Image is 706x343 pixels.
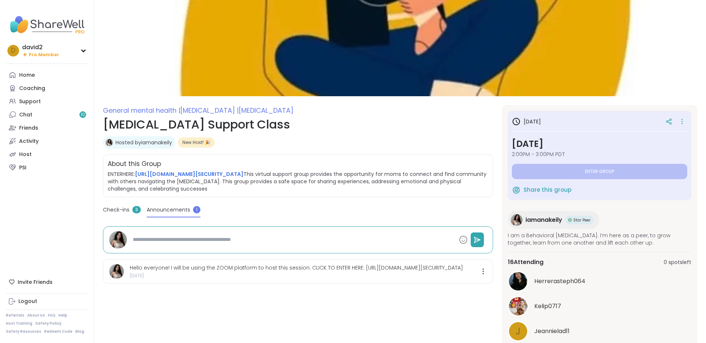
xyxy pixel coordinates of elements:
a: FAQ [48,313,56,318]
a: PSI [6,161,88,174]
a: Chat10 [6,108,88,121]
span: J [516,324,521,339]
img: Herrerasteph064 [509,272,527,290]
span: 1 [193,206,200,213]
a: Kelip0717Kelip0717 [508,296,691,317]
div: Logout [18,298,37,305]
div: Friends [19,124,38,132]
a: Blog [75,329,84,334]
h1: [MEDICAL_DATA] Support Class [103,116,493,133]
a: Logout [6,295,88,308]
a: Safety Resources [6,329,41,334]
span: 0 spots left [664,259,691,266]
div: Coaching [19,85,45,92]
span: 2:00PM - 3:00PM PDT [512,151,687,158]
div: Home [19,72,35,79]
div: david2 [22,43,59,51]
span: 16 Attending [508,258,543,267]
span: [MEDICAL_DATA] [239,106,293,115]
a: Help [58,313,67,318]
img: iamanakeily [511,214,523,226]
div: Invite Friends [6,275,88,289]
span: 3 [132,206,141,213]
img: ShareWell Logomark [512,185,521,194]
div: Host [19,151,32,158]
span: 10 [81,112,85,118]
img: iamanakeily [109,231,127,249]
a: iamanakeilyiamanakeilyStar PeerStar Peer [508,211,599,229]
div: Support [19,98,41,105]
div: [DATE] [130,273,463,279]
button: Share this group [512,182,571,198]
span: General mental health | [103,106,180,115]
img: Star Peer [568,218,572,222]
img: Kelip0717 [509,297,527,315]
a: Friends [6,121,88,134]
button: Enter group [512,164,687,179]
span: Star Peer [573,217,591,223]
span: iamanakeily [525,216,562,224]
a: Host [6,148,88,161]
span: ENTERHERE: This virtual support group provides the opportunity for moms to connect and find commu... [108,170,486,192]
a: Home [6,68,88,82]
span: Kelip0717 [534,302,561,311]
div: New Host! 🎉 [178,137,215,148]
a: JJeannielad11 [508,321,691,342]
span: Share this group [524,186,571,194]
span: [MEDICAL_DATA] | [180,106,239,115]
div: Hello everyone! I will be using the ZOOM platform to host this session: CLICK TO ENTER HERE: [URL... [130,264,463,271]
span: Pro Member [29,52,59,58]
a: Herrerasteph064Herrerasteph064 [508,271,691,292]
img: iamanakeily [106,139,113,146]
a: Coaching [6,82,88,95]
h3: [DATE] [512,117,541,126]
a: [URL][DOMAIN_NAME][SECURITY_DATA] [135,170,243,178]
img: ShareWell Nav Logo [6,12,88,37]
h3: [DATE] [512,137,687,151]
a: Safety Policy [35,321,61,326]
span: Jeannielad11 [534,327,570,336]
a: Activity [6,134,88,148]
a: Host Training [6,321,32,326]
a: Redeem Code [44,329,72,334]
div: Chat [19,111,32,119]
span: Announcements [147,206,190,214]
span: I am a Behavioral [MEDICAL_DATA]. I’m here as a peer, to grow together, learn from one another an... [508,232,691,246]
h2: About this Group [108,159,161,169]
a: About Us [27,313,45,318]
div: Activity [19,138,39,145]
a: Support [6,95,88,108]
a: Hosted byiamanakeily [115,139,172,146]
img: iamanakeily [109,264,124,279]
span: Herrerasteph064 [534,277,585,286]
span: d [11,46,15,55]
span: Check-ins [103,206,129,214]
div: PSI [19,164,26,171]
a: Referrals [6,313,24,318]
span: Enter group [585,169,614,174]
